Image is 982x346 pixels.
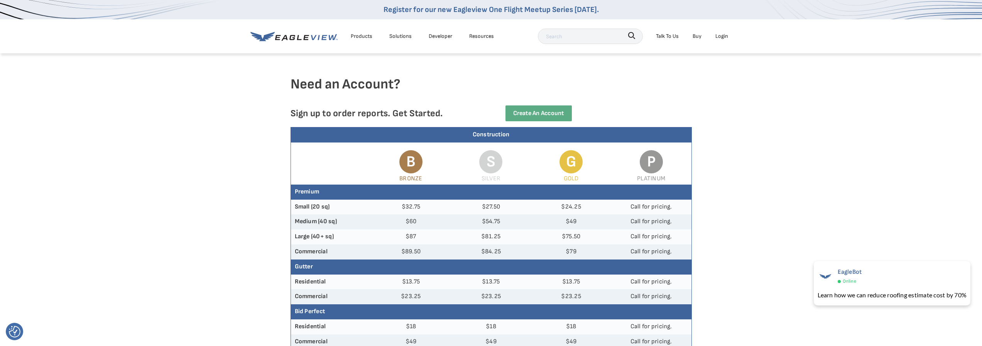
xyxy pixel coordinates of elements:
td: Call for pricing. [611,200,691,215]
span: Platinum [637,175,665,182]
th: Residential [291,319,371,334]
td: $27.50 [451,200,531,215]
span: Online [843,277,856,286]
a: Register for our new Eagleview One Flight Meetup Series [DATE]. [384,5,599,14]
td: $75.50 [531,229,611,244]
td: $84.25 [451,244,531,259]
td: Call for pricing. [611,319,691,334]
span: P [640,150,663,173]
td: $18 [371,319,451,334]
p: Sign up to order reports. Get Started. [291,108,479,119]
a: Create an Account [505,105,572,121]
span: G [559,150,583,173]
td: $23.25 [371,289,451,304]
td: $54.75 [451,214,531,229]
th: Gutter [291,259,691,275]
span: Bronze [399,175,422,182]
span: Silver [482,175,500,182]
td: $13.75 [531,275,611,290]
td: Call for pricing. [611,244,691,259]
td: $23.25 [451,289,531,304]
td: $79 [531,244,611,259]
th: Bid Perfect [291,304,691,319]
td: $32.75 [371,200,451,215]
div: Solutions [389,31,412,41]
td: $18 [451,319,531,334]
div: Login [715,31,728,41]
th: Small (20 sq) [291,200,371,215]
h4: Need an Account? [291,76,692,105]
div: Resources [469,31,494,41]
span: S [479,150,502,173]
td: $24.25 [531,200,611,215]
td: Call for pricing. [611,214,691,229]
td: Call for pricing. [611,275,691,290]
div: Construction [291,127,691,142]
span: Gold [564,175,579,182]
td: Call for pricing. [611,229,691,244]
td: $23.25 [531,289,611,304]
th: Residential [291,275,371,290]
td: $13.75 [451,275,531,290]
td: $87 [371,229,451,244]
td: $49 [531,214,611,229]
div: Products [351,31,372,41]
img: Revisit consent button [9,326,20,338]
th: Premium [291,185,691,200]
th: Medium (40 sq) [291,214,371,229]
img: EagleBot [818,268,833,284]
td: $89.50 [371,244,451,259]
a: Buy [693,31,701,41]
td: $81.25 [451,229,531,244]
td: $18 [531,319,611,334]
button: Consent Preferences [9,326,20,338]
th: Commercial [291,244,371,259]
div: Talk To Us [656,31,679,41]
a: Developer [429,31,452,41]
th: Commercial [291,289,371,304]
td: $13.75 [371,275,451,290]
input: Search [538,29,643,44]
td: Call for pricing. [611,289,691,304]
div: Learn how we can reduce roofing estimate cost by 70% [818,290,967,300]
th: Large (40+ sq) [291,229,371,244]
td: $60 [371,214,451,229]
span: B [399,150,423,173]
span: EagleBot [838,268,862,276]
